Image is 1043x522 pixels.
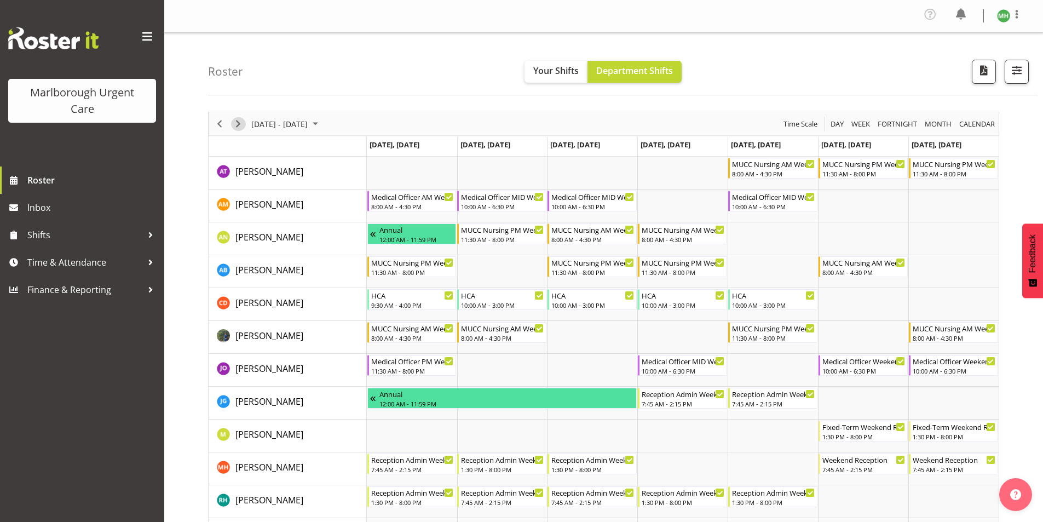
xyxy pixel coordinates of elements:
[551,454,634,465] div: Reception Admin Weekday PM
[457,289,546,310] div: Cordelia Davies"s event - HCA Begin From Tuesday, September 16, 2025 at 10:00:00 AM GMT+12:00 End...
[642,388,724,399] div: Reception Admin Weekday AM
[642,399,724,408] div: 7:45 AM - 2:15 PM
[551,465,634,474] div: 1:30 PM - 8:00 PM
[548,191,637,211] div: Alexandra Madigan"s event - Medical Officer MID Weekday Begin From Wednesday, September 17, 2025 ...
[235,428,303,441] a: [PERSON_NAME]
[909,322,998,343] div: Gloria Varghese"s event - MUCC Nursing AM Weekends Begin From Sunday, September 21, 2025 at 8:00:...
[913,465,995,474] div: 7:45 AM - 2:15 PM
[235,494,303,507] a: [PERSON_NAME]
[461,498,544,507] div: 7:45 AM - 2:15 PM
[909,158,998,179] div: Agnes Tyson"s event - MUCC Nursing PM Weekends Begin From Sunday, September 21, 2025 at 11:30:00 ...
[371,487,454,498] div: Reception Admin Weekday PM
[913,432,995,441] div: 1:30 PM - 8:00 PM
[1005,60,1029,84] button: Filter Shifts
[461,290,544,301] div: HCA
[822,268,905,277] div: 8:00 AM - 4:30 PM
[235,296,303,309] a: [PERSON_NAME]
[27,199,159,216] span: Inbox
[732,169,815,178] div: 8:00 AM - 4:30 PM
[461,191,544,202] div: Medical Officer MID Weekday
[850,117,871,131] span: Week
[371,355,454,366] div: Medical Officer PM Weekday
[913,158,995,169] div: MUCC Nursing PM Weekends
[209,288,367,321] td: Cordelia Davies resource
[732,334,815,342] div: 11:30 AM - 8:00 PM
[638,388,727,409] div: Josephine Godinez"s event - Reception Admin Weekday AM Begin From Thursday, September 18, 2025 at...
[551,301,634,309] div: 10:00 AM - 3:00 PM
[209,157,367,190] td: Agnes Tyson resource
[822,366,905,375] div: 10:00 AM - 6:30 PM
[461,235,544,244] div: 11:30 AM - 8:00 PM
[822,355,905,366] div: Medical Officer Weekends
[209,222,367,255] td: Alysia Newman-Woods resource
[642,366,724,375] div: 10:00 AM - 6:30 PM
[235,461,303,473] span: [PERSON_NAME]
[212,117,227,131] button: Previous
[819,158,908,179] div: Agnes Tyson"s event - MUCC Nursing PM Weekends Begin From Saturday, September 20, 2025 at 11:30:0...
[371,465,454,474] div: 7:45 AM - 2:15 PM
[958,117,996,131] span: calendar
[924,117,953,131] span: Month
[732,202,815,211] div: 10:00 AM - 6:30 PM
[235,263,303,277] a: [PERSON_NAME]
[551,290,634,301] div: HCA
[235,362,303,375] a: [PERSON_NAME]
[209,190,367,222] td: Alexandra Madigan resource
[461,301,544,309] div: 10:00 AM - 3:00 PM
[732,191,815,202] div: Medical Officer MID Weekday
[638,256,727,277] div: Andrew Brooks"s event - MUCC Nursing PM Weekday Begin From Thursday, September 18, 2025 at 11:30:...
[822,421,905,432] div: Fixed-Term Weekend Reception
[822,454,905,465] div: Weekend Reception
[642,268,724,277] div: 11:30 AM - 8:00 PM
[913,421,995,432] div: Fixed-Term Weekend Reception
[371,257,454,268] div: MUCC Nursing PM Weekday
[913,366,995,375] div: 10:00 AM - 6:30 PM
[548,486,637,507] div: Rochelle Harris"s event - Reception Admin Weekday AM Begin From Wednesday, September 17, 2025 at ...
[235,198,303,210] span: [PERSON_NAME]
[642,498,724,507] div: 1:30 PM - 8:00 PM
[732,290,815,301] div: HCA
[732,323,815,334] div: MUCC Nursing PM Weekday
[231,117,246,131] button: Next
[728,191,817,211] div: Alexandra Madigan"s event - Medical Officer MID Weekday Begin From Friday, September 19, 2025 at ...
[229,112,247,135] div: Next
[551,257,634,268] div: MUCC Nursing PM Weekday
[596,65,673,77] span: Department Shifts
[367,191,457,211] div: Alexandra Madigan"s event - Medical Officer AM Weekday Begin From Monday, September 15, 2025 at 8...
[379,399,635,408] div: 12:00 AM - 11:59 PM
[551,498,634,507] div: 7:45 AM - 2:15 PM
[367,256,457,277] div: Andrew Brooks"s event - MUCC Nursing PM Weekday Begin From Monday, September 15, 2025 at 11:30:00...
[367,486,457,507] div: Rochelle Harris"s event - Reception Admin Weekday PM Begin From Monday, September 15, 2025 at 1:3...
[731,140,781,150] span: [DATE], [DATE]
[27,227,142,243] span: Shifts
[909,421,998,441] div: Margie Vuto"s event - Fixed-Term Weekend Reception Begin From Sunday, September 21, 2025 at 1:30:...
[27,282,142,298] span: Finance & Reporting
[235,330,303,342] span: [PERSON_NAME]
[829,117,846,131] button: Timeline Day
[371,290,454,301] div: HCA
[19,84,145,117] div: Marlborough Urgent Care
[972,60,996,84] button: Download a PDF of the roster according to the set date range.
[367,223,457,244] div: Alysia Newman-Woods"s event - Annual Begin From Monday, September 8, 2025 at 12:00:00 AM GMT+12:0...
[235,165,303,178] a: [PERSON_NAME]
[235,395,303,408] span: [PERSON_NAME]
[548,289,637,310] div: Cordelia Davies"s event - HCA Begin From Wednesday, September 17, 2025 at 10:00:00 AM GMT+12:00 E...
[209,452,367,485] td: Margret Hall resource
[209,420,367,452] td: Margie Vuto resource
[235,264,303,276] span: [PERSON_NAME]
[235,461,303,474] a: [PERSON_NAME]
[371,202,454,211] div: 8:00 AM - 4:30 PM
[370,140,419,150] span: [DATE], [DATE]
[551,235,634,244] div: 8:00 AM - 4:30 PM
[822,465,905,474] div: 7:45 AM - 2:15 PM
[551,224,634,235] div: MUCC Nursing AM Weekday
[371,323,454,334] div: MUCC Nursing AM Weekday
[235,363,303,375] span: [PERSON_NAME]
[235,231,303,244] a: [PERSON_NAME]
[457,223,546,244] div: Alysia Newman-Woods"s event - MUCC Nursing PM Weekday Begin From Tuesday, September 16, 2025 at 1...
[638,355,727,376] div: Jenny O'Donnell"s event - Medical Officer MID Weekday Begin From Thursday, September 18, 2025 at ...
[367,289,457,310] div: Cordelia Davies"s event - HCA Begin From Monday, September 15, 2025 at 9:30:00 AM GMT+12:00 Ends ...
[642,355,724,366] div: Medical Officer MID Weekday
[877,117,918,131] span: Fortnight
[728,158,817,179] div: Agnes Tyson"s event - MUCC Nursing AM Weekday Begin From Friday, September 19, 2025 at 8:00:00 AM...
